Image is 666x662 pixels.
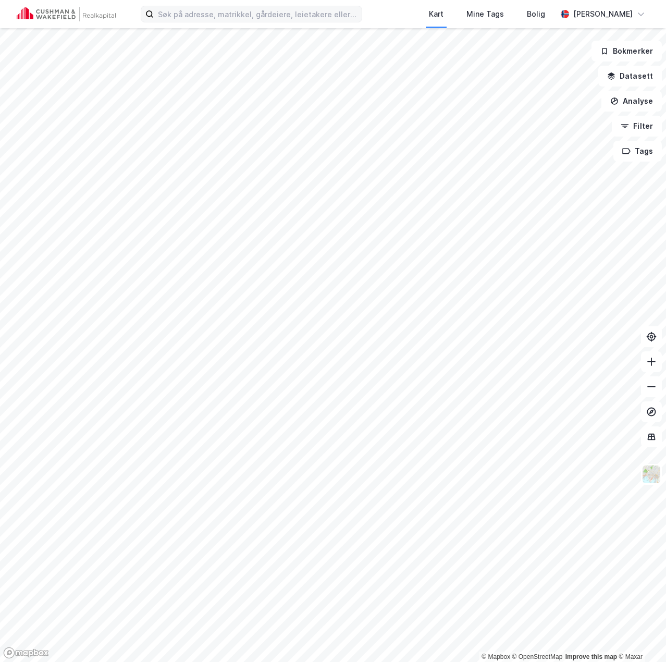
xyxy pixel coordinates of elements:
button: Bokmerker [591,41,662,62]
button: Filter [612,116,662,137]
img: cushman-wakefield-realkapital-logo.202ea83816669bd177139c58696a8fa1.svg [17,7,116,21]
div: Bolig [527,8,545,20]
a: Improve this map [565,653,617,660]
button: Datasett [598,66,662,87]
iframe: Chat Widget [614,612,666,662]
input: Søk på adresse, matrikkel, gårdeiere, leietakere eller personer [154,6,362,22]
img: Z [642,464,661,484]
div: Mine Tags [466,8,504,20]
a: Mapbox [482,653,510,660]
div: Kontrollprogram for chat [614,612,666,662]
div: [PERSON_NAME] [573,8,633,20]
a: OpenStreetMap [512,653,563,660]
div: Kart [429,8,443,20]
button: Tags [613,141,662,162]
a: Mapbox homepage [3,647,49,659]
button: Analyse [601,91,662,112]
